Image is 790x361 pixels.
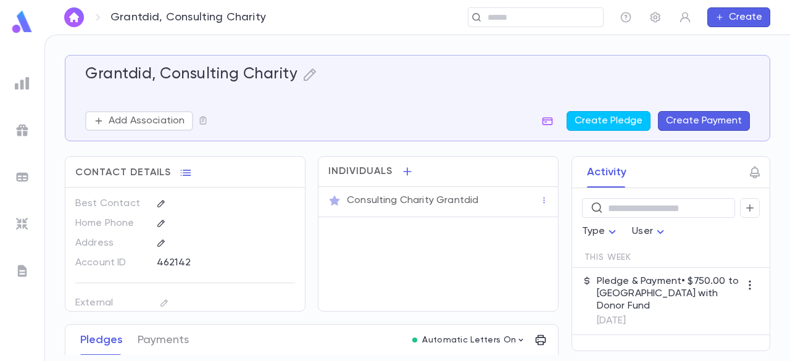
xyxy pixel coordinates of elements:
[582,220,620,244] div: Type
[157,253,268,272] div: 462142
[597,275,740,312] p: Pledge & Payment • $750.00 to [GEOGRAPHIC_DATA] with Donor Fund
[632,220,668,244] div: User
[347,194,478,207] p: Consulting Charity Grantdid
[67,12,81,22] img: home_white.a664292cf8c1dea59945f0da9f25487c.svg
[328,165,393,178] span: Individuals
[138,325,189,355] button: Payments
[80,325,123,355] button: Pledges
[584,252,632,262] span: This Week
[567,111,651,131] button: Create Pledge
[75,194,146,214] p: Best Contact
[422,335,516,345] p: Automatic Letters On
[707,7,770,27] button: Create
[658,111,750,131] button: Create Payment
[75,167,171,179] span: Contact Details
[75,233,146,253] p: Address
[632,226,653,236] span: User
[75,293,146,322] p: External Account ID
[109,115,185,127] p: Add Association
[15,170,30,185] img: batches_grey.339ca447c9d9533ef1741baa751efc33.svg
[597,315,740,327] p: [DATE]
[15,123,30,138] img: campaigns_grey.99e729a5f7ee94e3726e6486bddda8f1.svg
[85,65,297,84] h5: Grantdid, Consulting Charity
[85,111,193,131] button: Add Association
[75,253,146,273] p: Account ID
[582,226,605,236] span: Type
[75,214,146,233] p: Home Phone
[407,331,531,349] button: Automatic Letters On
[587,157,626,188] button: Activity
[15,217,30,231] img: imports_grey.530a8a0e642e233f2baf0ef88e8c9fcb.svg
[110,10,266,24] p: Grantdid, Consulting Charity
[15,76,30,91] img: reports_grey.c525e4749d1bce6a11f5fe2a8de1b229.svg
[10,10,35,34] img: logo
[15,263,30,278] img: letters_grey.7941b92b52307dd3b8a917253454ce1c.svg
